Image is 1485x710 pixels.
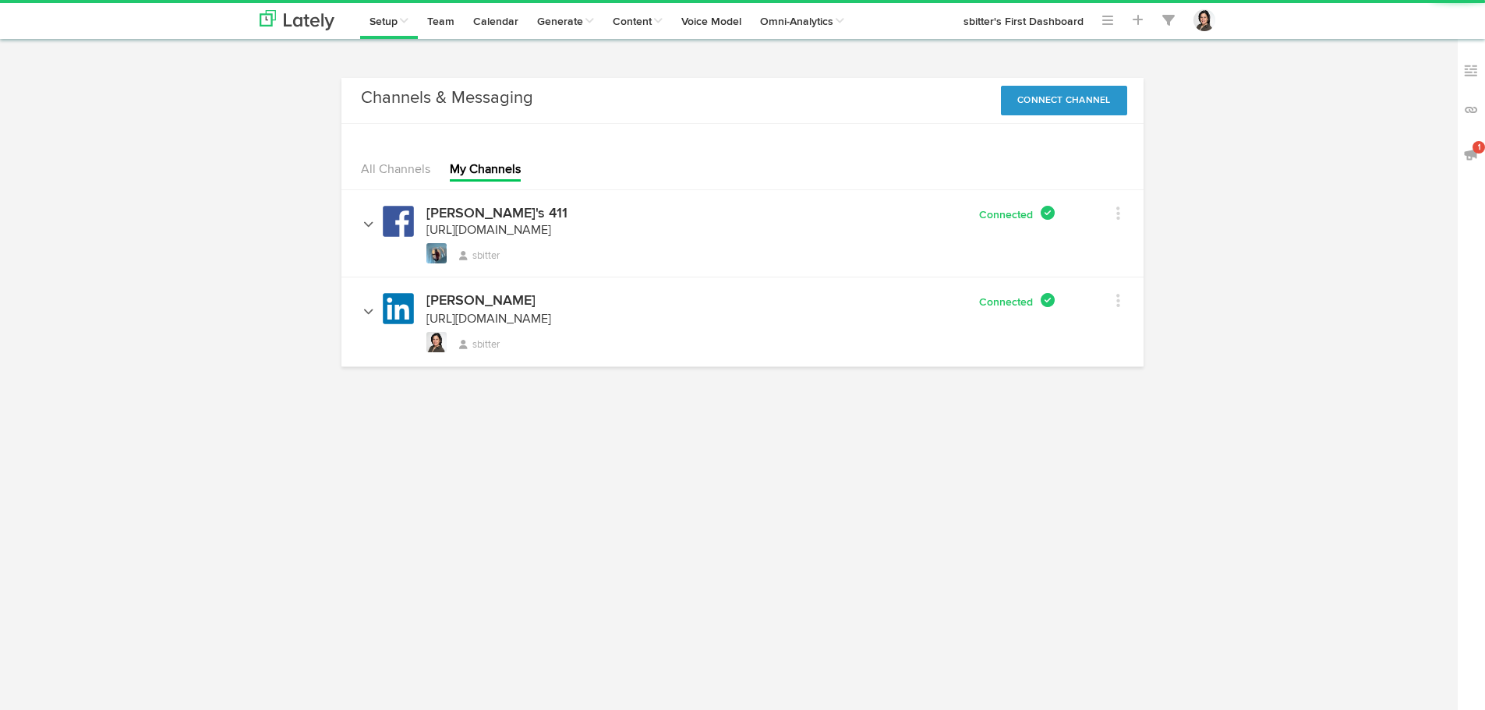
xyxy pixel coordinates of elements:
a: All Channels [361,164,430,176]
img: facebook.svg [383,206,414,237]
button: Connect Channel [1001,86,1127,115]
h3: Channels & Messaging [361,86,533,111]
span: sbitter [459,251,500,261]
h4: [PERSON_NAME] [426,294,536,308]
span: Connected [979,210,1038,221]
a: My Channels [450,164,521,176]
img: linkedin.svg [383,293,414,324]
img: announcements_off.svg [1463,147,1479,162]
span: Connected [979,297,1038,308]
img: picture [426,243,447,263]
img: 1714057557145 [426,332,447,352]
a: [URL][DOMAIN_NAME] [426,224,551,237]
a: [URL][DOMAIN_NAME] [426,313,551,326]
h4: [PERSON_NAME]'s 411 [426,207,567,221]
img: keywords_off.svg [1463,63,1479,79]
span: sbitter [459,340,500,350]
img: links_off.svg [1463,102,1479,118]
img: logo_lately_bg_light.svg [260,10,334,30]
img: 2Ds081ZtRc28VshkZSuO [1193,9,1215,31]
span: 1 [1473,141,1485,154]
